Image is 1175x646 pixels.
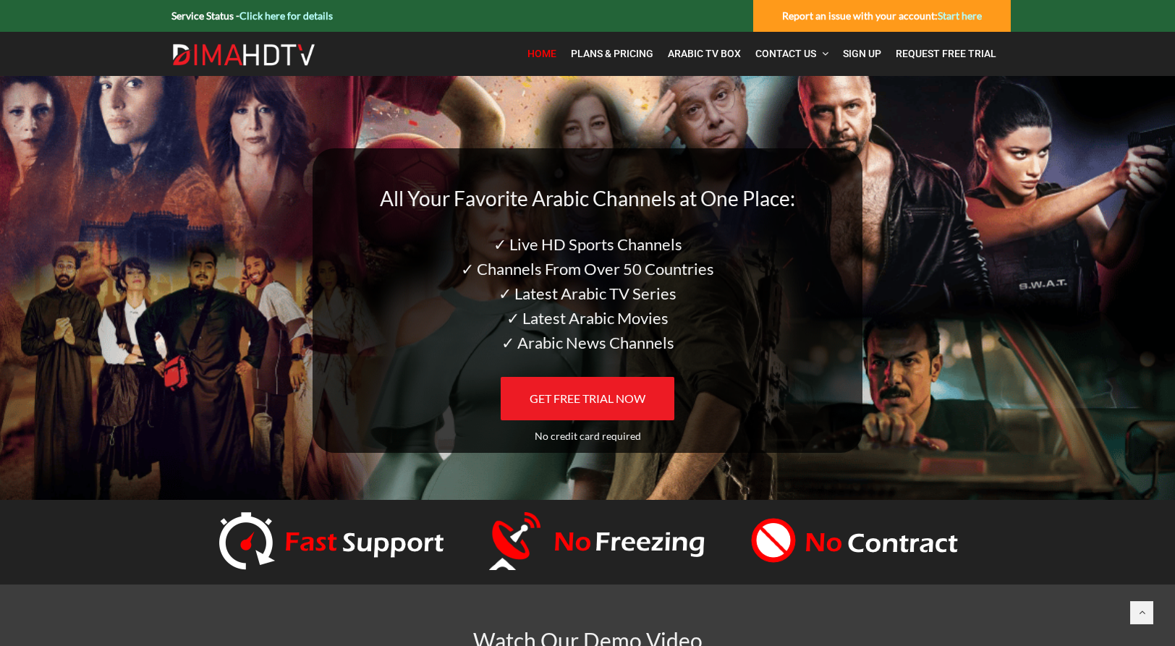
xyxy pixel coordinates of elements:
[843,48,881,59] span: Sign Up
[461,259,714,279] span: ✓ Channels From Over 50 Countries
[380,186,795,211] span: All Your Favorite Arabic Channels at One Place:
[501,333,674,352] span: ✓ Arabic News Channels
[896,48,996,59] span: Request Free Trial
[782,9,982,22] strong: Report an issue with your account:
[938,9,982,22] a: Start here
[535,430,641,442] span: No credit card required
[668,48,741,59] span: Arabic TV Box
[239,9,333,22] a: Click here for details
[520,39,564,69] a: Home
[530,391,645,405] span: GET FREE TRIAL NOW
[748,39,836,69] a: Contact Us
[755,48,816,59] span: Contact Us
[506,308,669,328] span: ✓ Latest Arabic Movies
[564,39,661,69] a: Plans & Pricing
[836,39,888,69] a: Sign Up
[493,234,682,254] span: ✓ Live HD Sports Channels
[888,39,1004,69] a: Request Free Trial
[499,284,676,303] span: ✓ Latest Arabic TV Series
[171,43,316,67] img: Dima HDTV
[571,48,653,59] span: Plans & Pricing
[1130,601,1153,624] a: Back to top
[661,39,748,69] a: Arabic TV Box
[171,9,333,22] strong: Service Status -
[527,48,556,59] span: Home
[501,377,674,420] a: GET FREE TRIAL NOW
